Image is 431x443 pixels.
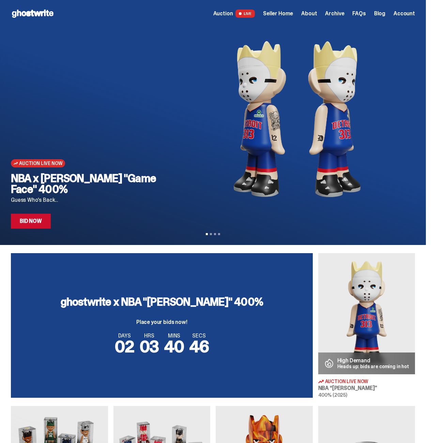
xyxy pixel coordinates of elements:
[318,385,415,391] h3: NBA “[PERSON_NAME]”
[11,197,179,203] p: Guess Who's Back...
[140,333,159,339] span: HRS
[394,11,415,16] a: Account
[189,333,209,339] span: SECS
[190,27,404,211] img: NBA x Eminem "Game Face" 400%
[318,253,415,374] img: Eminem
[214,233,216,235] button: View slide 3
[115,333,134,339] span: DAYS
[164,336,184,357] span: 40
[61,296,263,307] h3: ghostwrite x NBA "[PERSON_NAME]" 400%
[337,358,410,363] p: High Demand
[11,214,51,229] a: Bid Now
[263,11,293,16] a: Seller Home
[318,253,415,398] a: Eminem High Demand Heads up: bids are coming in hot Auction Live Now
[218,233,220,235] button: View slide 4
[189,336,209,357] span: 46
[301,11,317,16] a: About
[11,173,179,195] h2: NBA x [PERSON_NAME] "Game Face" 400%
[235,10,255,18] span: LIVE
[374,11,385,16] a: Blog
[115,336,134,357] span: 02
[213,10,255,18] a: Auction LIVE
[210,233,212,235] button: View slide 2
[352,11,366,16] a: FAQs
[19,161,62,166] span: Auction Live Now
[325,379,369,384] span: Auction Live Now
[337,364,410,369] p: Heads up: bids are coming in hot
[318,392,347,398] span: 400% (2025)
[206,233,208,235] button: View slide 1
[325,11,344,16] a: Archive
[213,11,233,16] span: Auction
[61,319,263,325] p: Place your bids now!
[164,333,184,339] span: MINS
[140,336,159,357] span: 03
